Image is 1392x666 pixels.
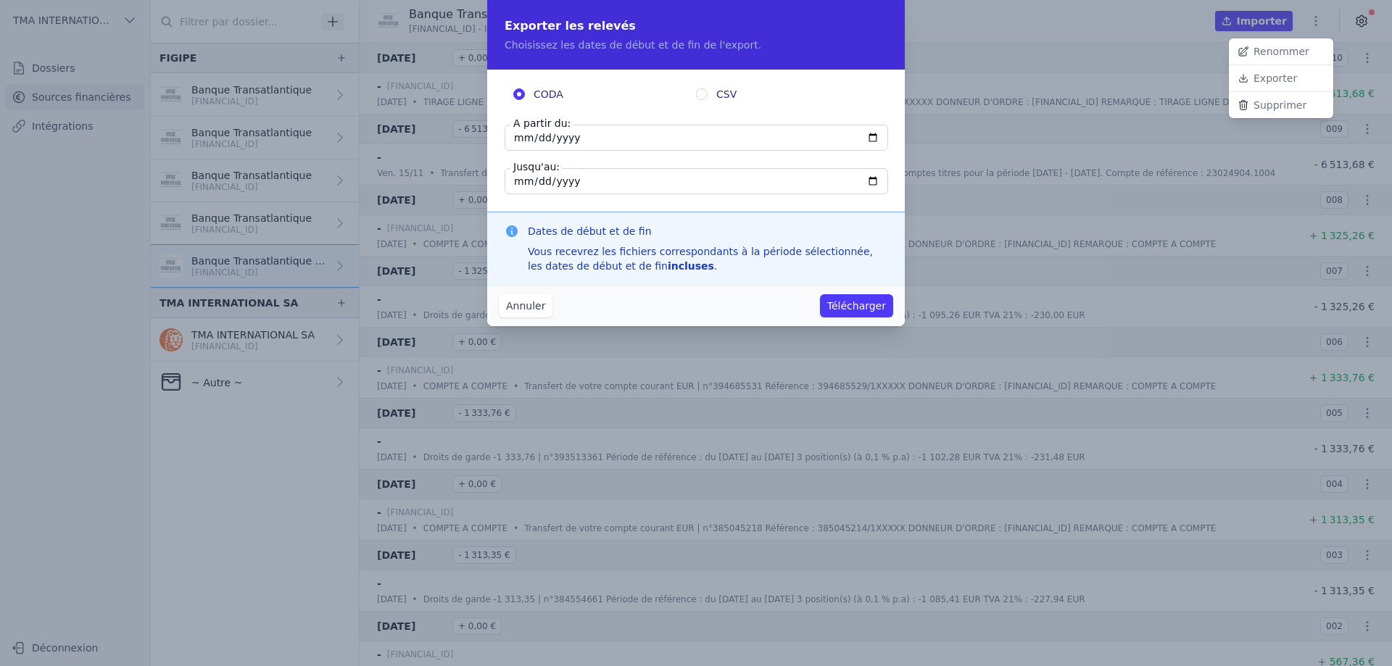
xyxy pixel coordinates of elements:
[1229,38,1333,65] button: Renommer
[499,294,552,317] button: Annuler
[510,116,573,130] label: A partir du:
[696,87,879,101] label: CSV
[820,294,893,317] button: Télécharger
[716,87,737,101] span: CSV
[510,159,563,174] label: Jusqu'au:
[1229,65,1333,92] button: Exporter
[668,260,714,272] strong: incluses
[696,88,708,100] input: CSV
[528,244,887,273] div: Vous recevrez les fichiers correspondants à la période sélectionnée, les dates de début et de fin .
[505,17,887,35] h2: Exporter les relevés
[1229,92,1333,118] button: Supprimer
[534,87,563,101] span: CODA
[528,224,887,238] h3: Dates de début et de fin
[505,38,887,52] p: Choisissez les dates de début et de fin de l'export.
[513,87,696,101] label: CODA
[513,88,525,100] input: CODA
